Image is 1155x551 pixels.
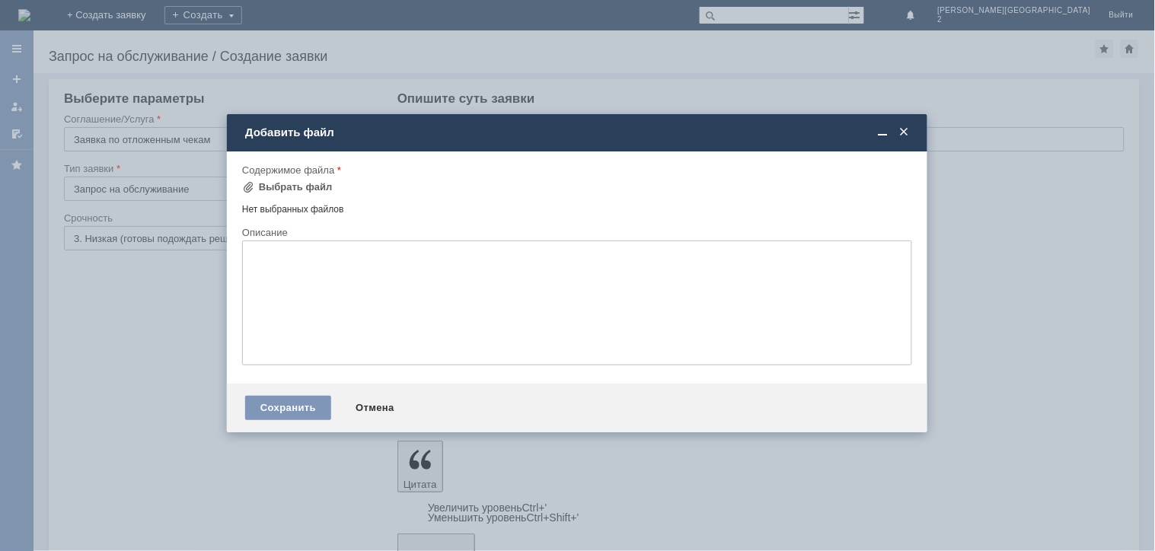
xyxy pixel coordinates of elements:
[242,228,909,237] div: Описание
[242,165,909,175] div: Содержимое файла
[245,126,912,139] div: Добавить файл
[897,126,912,139] span: Закрыть
[876,126,891,139] span: Свернуть (Ctrl + M)
[242,198,912,215] div: Нет выбранных файлов
[259,181,333,193] div: Выбрать файл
